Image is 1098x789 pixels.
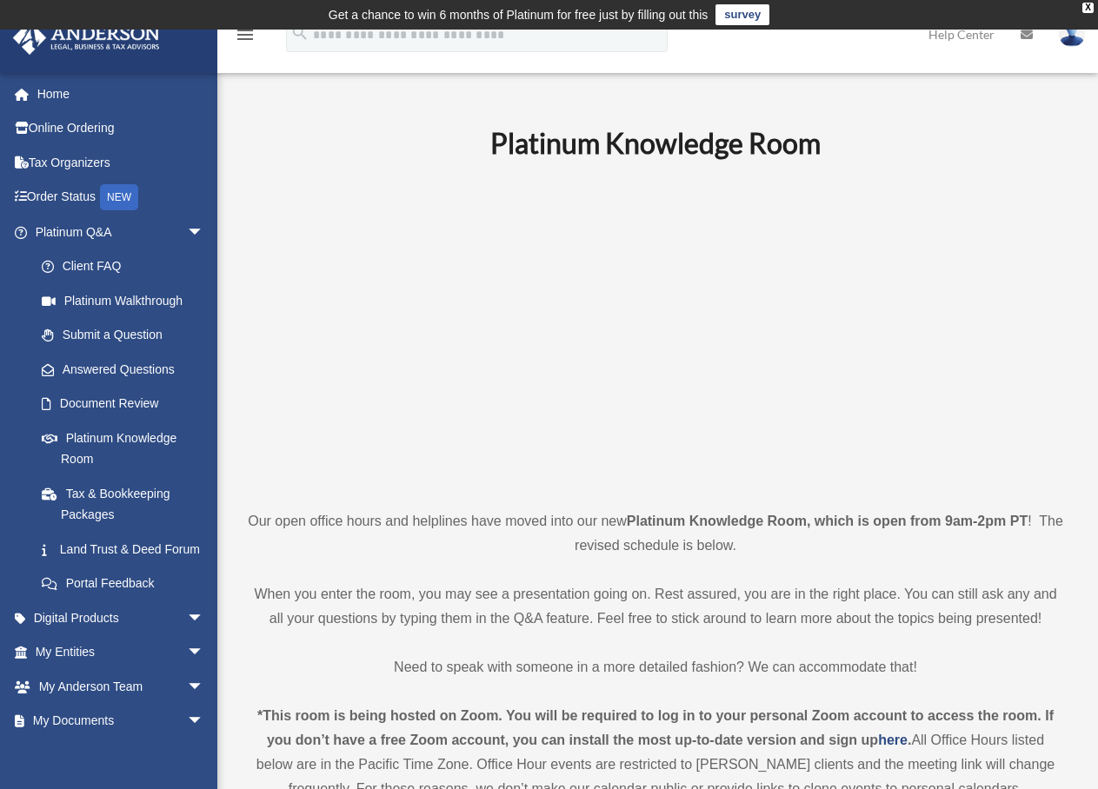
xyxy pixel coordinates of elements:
a: My Anderson Teamarrow_drop_down [12,669,230,704]
iframe: 231110_Toby_KnowledgeRoom [395,183,916,477]
img: Anderson Advisors Platinum Portal [8,21,165,55]
p: When you enter the room, you may see a presentation going on. Rest assured, you are in the right ... [248,582,1063,631]
a: My Entitiesarrow_drop_down [12,635,230,670]
a: Home [12,76,230,111]
a: Client FAQ [24,249,230,284]
strong: Platinum Knowledge Room, which is open from 9am-2pm PT [627,514,1028,528]
p: Our open office hours and helplines have moved into our new ! The revised schedule is below. [248,509,1063,558]
a: Platinum Knowledge Room [24,421,222,476]
strong: *This room is being hosted on Zoom. You will be required to log in to your personal Zoom account ... [257,708,1054,747]
a: Portal Feedback [24,567,230,601]
a: Document Review [24,387,230,421]
a: Platinum Walkthrough [24,283,230,318]
a: Land Trust & Deed Forum [24,532,230,567]
i: menu [235,24,256,45]
a: Online Ordering [12,111,230,146]
p: Need to speak with someone in a more detailed fashion? We can accommodate that! [248,655,1063,680]
span: arrow_drop_down [187,704,222,739]
a: Tax & Bookkeeping Packages [24,476,230,532]
span: arrow_drop_down [187,635,222,671]
span: arrow_drop_down [187,600,222,636]
div: Get a chance to win 6 months of Platinum for free just by filling out this [329,4,709,25]
img: User Pic [1059,22,1085,47]
div: close [1082,3,1094,13]
a: Digital Productsarrow_drop_down [12,600,230,635]
b: Platinum Knowledge Room [490,126,821,160]
a: Tax Organizers [12,145,230,180]
span: arrow_drop_down [187,669,222,705]
a: Submit a Question [24,318,230,353]
a: here [878,733,908,747]
a: My Documentsarrow_drop_down [12,704,230,739]
span: arrow_drop_down [187,215,222,250]
a: Platinum Q&Aarrow_drop_down [12,215,230,249]
div: NEW [100,184,138,210]
a: Order StatusNEW [12,180,230,215]
i: search [290,23,309,43]
a: Answered Questions [24,352,230,387]
strong: . [908,733,911,747]
a: menu [235,30,256,45]
a: survey [715,4,769,25]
